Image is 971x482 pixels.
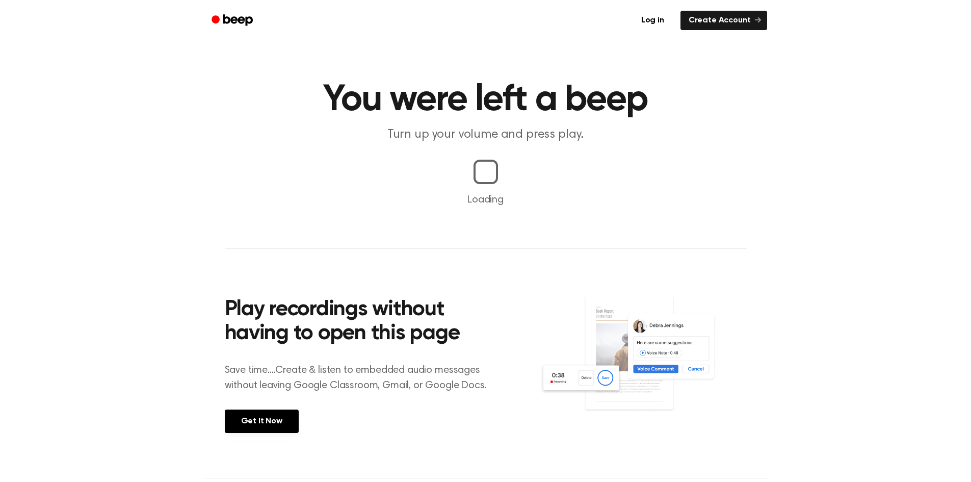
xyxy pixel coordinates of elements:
a: Beep [204,11,262,31]
p: Save time....Create & listen to embedded audio messages without leaving Google Classroom, Gmail, ... [225,363,500,393]
p: Turn up your volume and press play. [290,126,681,143]
h2: Play recordings without having to open this page [225,298,500,346]
p: Loading [12,192,959,208]
a: Create Account [680,11,767,30]
a: Log in [631,9,674,32]
h1: You were left a beep [225,82,747,118]
a: Get It Now [225,410,299,433]
img: Voice Comments on Docs and Recording Widget [540,295,746,432]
